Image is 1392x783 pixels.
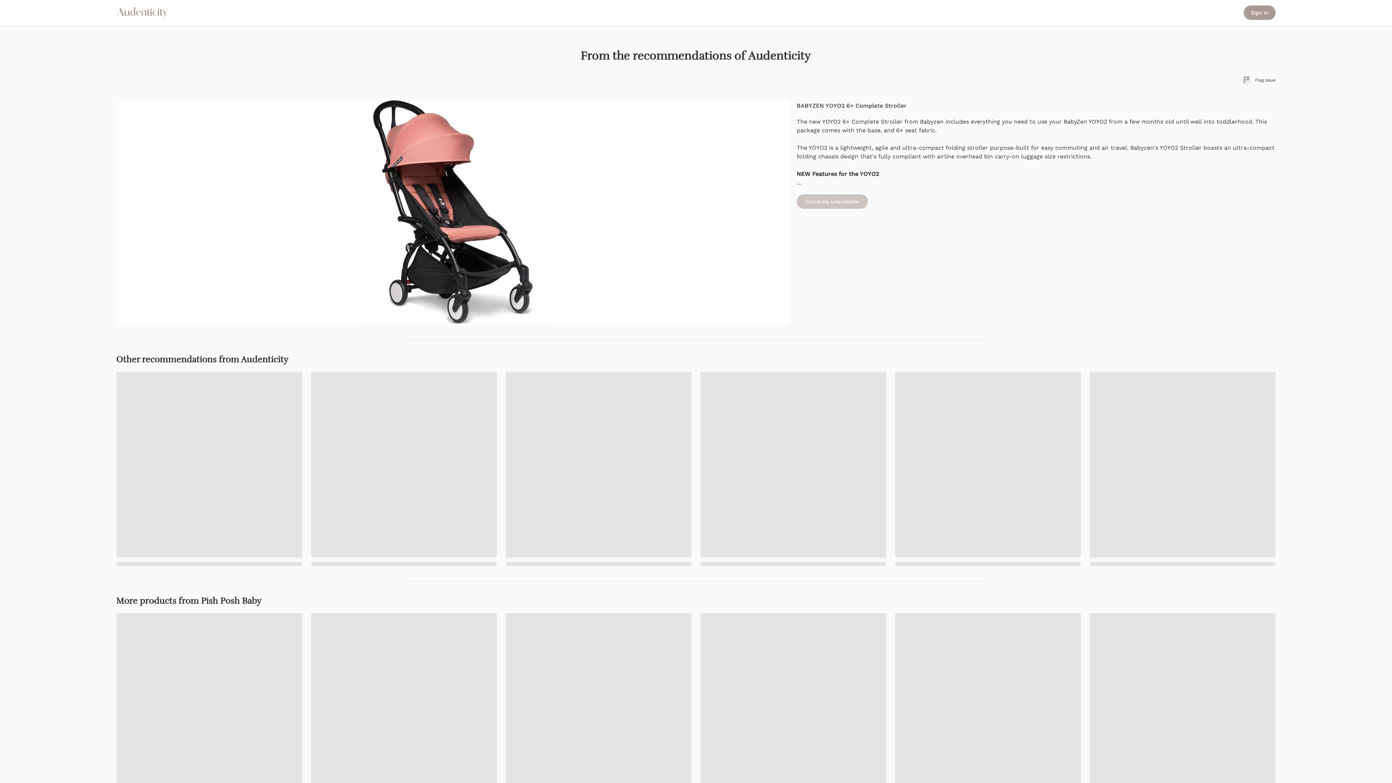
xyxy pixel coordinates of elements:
h4: BABYZEN YOYO2 6+ Complete Stroller [797,101,1276,110]
h1: From the recommendations of Audenticity [116,49,1275,63]
h2: More products from Pish Posh Baby [116,596,1275,606]
button: Currently unavailable [797,194,868,209]
div: The new YOYO2 6+ Complete Stroller from Babyzen includes everything you need to use your BabyZen ... [797,117,1276,187]
strong: NEW Features for the YOYO2 [797,170,879,177]
span: Flag issue [1255,77,1276,83]
img: BABYZEN YOYO2 6+ Complete Stroller [277,100,629,325]
button: Flag issue [1242,75,1276,86]
h2: Other recommendations from Audenticity [116,355,1275,365]
a: Sign in [1244,5,1276,20]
